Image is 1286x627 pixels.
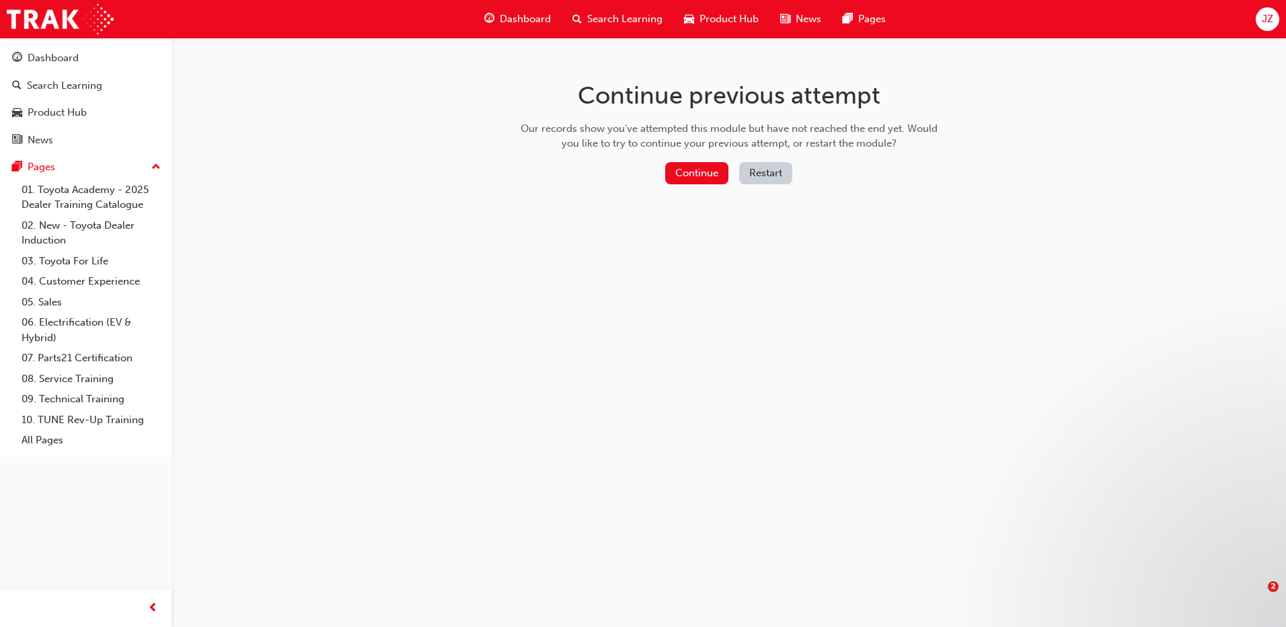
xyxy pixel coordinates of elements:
a: 10. TUNE Rev-Up Training [16,410,166,431]
span: car-icon [12,107,22,119]
a: Search Learning [5,73,166,98]
a: 08. Service Training [16,369,166,390]
img: Trak [7,4,114,34]
span: pages-icon [12,161,22,174]
span: JZ [1262,11,1273,27]
span: Product Hub [699,11,759,27]
button: Pages [5,155,166,180]
span: car-icon [684,11,694,28]
button: Continue [665,162,728,184]
button: JZ [1256,7,1279,31]
span: news-icon [780,11,790,28]
h1: Continue previous attempt [516,81,942,110]
a: 03. Toyota For Life [16,251,166,272]
a: 01. Toyota Academy - 2025 Dealer Training Catalogue [16,180,166,215]
span: search-icon [572,11,582,28]
a: 07. Parts21 Certification [16,348,166,369]
div: Pages [28,159,55,175]
span: up-icon [151,159,161,176]
a: Dashboard [5,46,166,71]
span: Pages [858,11,886,27]
span: 2 [1268,581,1279,592]
div: Our records show you've attempted this module but have not reached the end yet. Would you like to... [516,121,942,151]
a: pages-iconPages [832,5,897,33]
span: Dashboard [500,11,551,27]
a: 09. Technical Training [16,389,166,410]
div: Search Learning [27,78,102,94]
iframe: Intercom live chat [1240,581,1273,614]
button: DashboardSearch LearningProduct HubNews [5,43,166,155]
a: Product Hub [5,100,166,125]
div: Dashboard [28,50,79,66]
span: News [796,11,821,27]
a: 04. Customer Experience [16,271,166,292]
span: guage-icon [484,11,494,28]
a: search-iconSearch Learning [562,5,673,33]
a: 05. Sales [16,292,166,313]
a: News [5,128,166,153]
button: Restart [739,162,792,184]
a: car-iconProduct Hub [673,5,769,33]
span: pages-icon [843,11,853,28]
span: prev-icon [148,600,158,617]
a: 06. Electrification (EV & Hybrid) [16,312,166,348]
div: Product Hub [28,105,87,120]
a: All Pages [16,430,166,451]
span: Search Learning [587,11,663,27]
a: 02. New - Toyota Dealer Induction [16,215,166,251]
div: News [28,133,53,148]
a: news-iconNews [769,5,832,33]
span: guage-icon [12,52,22,65]
a: guage-iconDashboard [474,5,562,33]
span: search-icon [12,80,22,92]
span: news-icon [12,135,22,147]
